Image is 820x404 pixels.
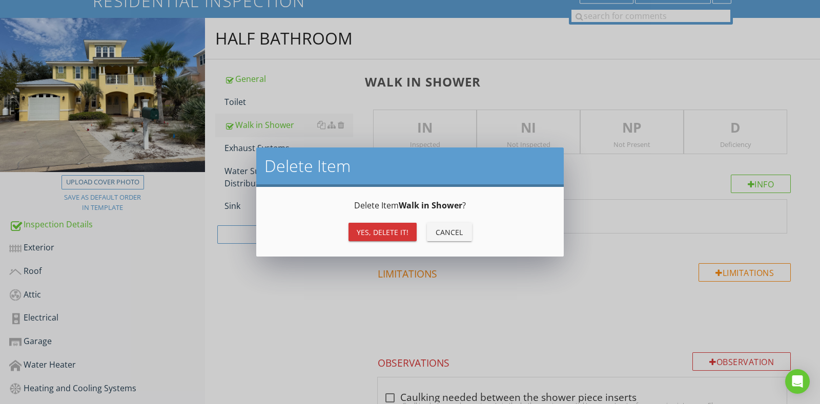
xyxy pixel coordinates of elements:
[269,199,551,211] p: Delete Item ?
[357,227,408,238] div: Yes, Delete it!
[785,369,810,394] div: Open Intercom Messenger
[399,200,462,211] strong: Walk in Shower
[427,223,472,241] button: Cancel
[435,227,464,238] div: Cancel
[348,223,417,241] button: Yes, Delete it!
[264,156,556,176] h2: Delete Item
